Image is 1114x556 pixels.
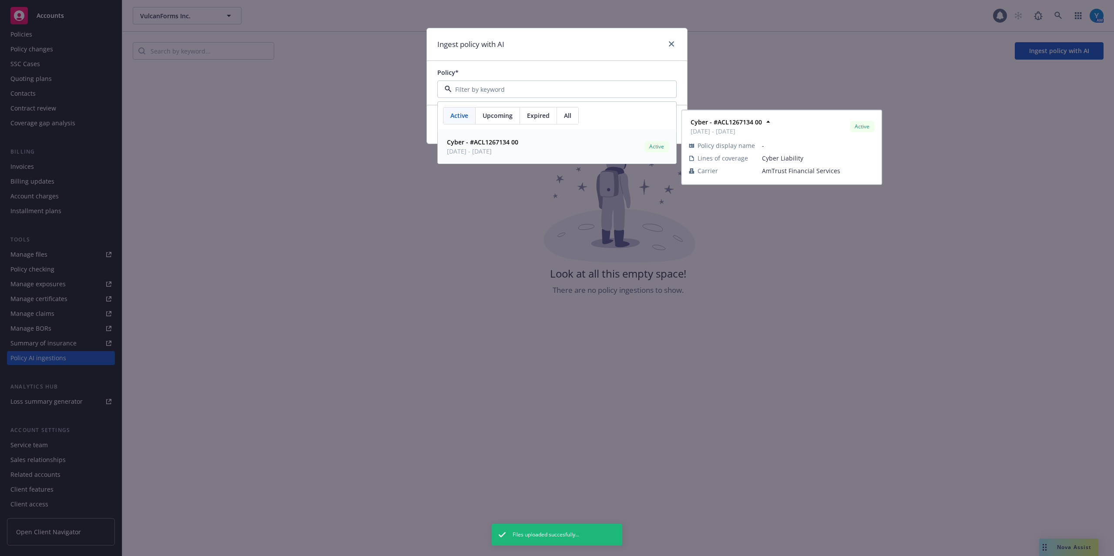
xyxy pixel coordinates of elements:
[762,166,874,175] span: AmTrust Financial Services
[762,154,874,163] span: Cyber Liability
[698,166,718,175] span: Carrier
[666,39,677,49] a: close
[437,68,459,77] span: Policy*
[483,111,513,120] span: Upcoming
[691,118,762,126] strong: Cyber - #ACL1267134 00
[762,141,874,150] span: -
[447,138,518,146] strong: Cyber - #ACL1267134 00
[452,85,659,94] input: Filter by keyword
[698,154,748,163] span: Lines of coverage
[698,141,755,150] span: Policy display name
[527,111,550,120] span: Expired
[564,111,571,120] span: All
[447,147,518,156] span: [DATE] - [DATE]
[450,111,468,120] span: Active
[437,39,504,50] h1: Ingest policy with AI
[853,123,871,131] span: Active
[513,531,579,539] span: Files uploaded succesfully...
[648,143,665,151] span: Active
[691,127,762,136] span: [DATE] - [DATE]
